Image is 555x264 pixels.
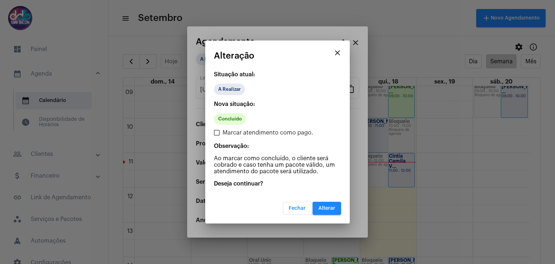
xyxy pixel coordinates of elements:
p: Observação: [214,143,341,149]
p: Deseja continuar? [214,180,341,187]
button: Fechar [283,202,311,215]
p: Situação atual: [214,71,341,78]
span: Marcar atendimento como pago. [223,128,313,137]
span: Alterar [318,206,335,211]
mat-chip: Concluído [214,113,246,125]
mat-chip: A Realizar [214,84,245,95]
p: Ao marcar como concluído, o cliente será cobrado e caso tenha um pacote válido, um atendimento do... [214,155,341,175]
mat-icon: close [333,48,342,57]
span: Fechar [289,206,306,211]
p: Nova situação: [214,101,341,107]
button: Alterar [313,202,341,215]
span: Alteração [214,51,254,60]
